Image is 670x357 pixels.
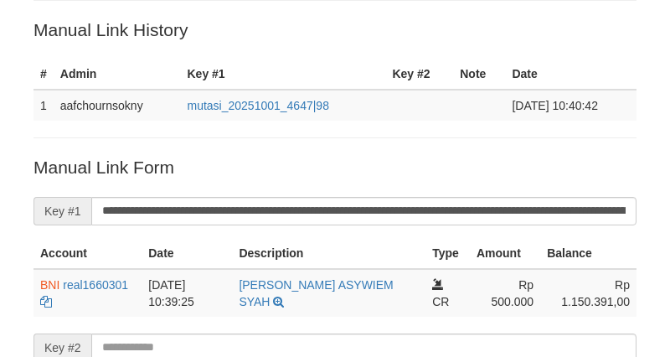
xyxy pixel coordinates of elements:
[142,269,232,317] td: [DATE] 10:39:25
[40,295,52,308] a: Copy real1660301 to clipboard
[385,59,453,90] th: Key #2
[187,99,328,112] a: mutasi_20251001_4647|98
[540,238,636,269] th: Balance
[425,238,470,269] th: Type
[505,90,636,121] td: [DATE] 10:40:42
[33,59,54,90] th: #
[33,155,636,179] p: Manual Link Form
[40,278,59,292] span: BNI
[54,59,181,90] th: Admin
[232,238,425,269] th: Description
[540,269,636,317] td: Rp 1.150.391,00
[33,90,54,121] td: 1
[142,238,232,269] th: Date
[453,59,505,90] th: Note
[180,59,385,90] th: Key #1
[54,90,181,121] td: aafchournsokny
[33,197,91,225] span: Key #1
[432,295,449,308] span: CR
[505,59,636,90] th: Date
[470,269,540,317] td: Rp 500.000
[33,238,142,269] th: Account
[470,238,540,269] th: Amount
[33,18,636,42] p: Manual Link History
[63,278,128,292] a: real1660301
[239,278,393,308] a: [PERSON_NAME] ASYWIEM SYAH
